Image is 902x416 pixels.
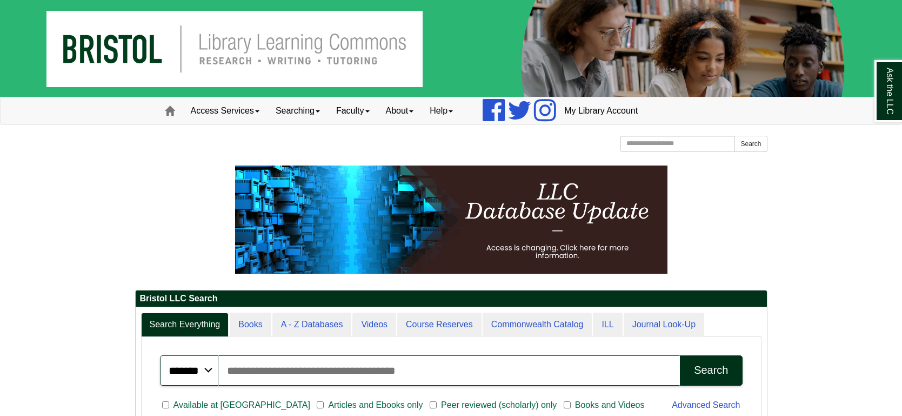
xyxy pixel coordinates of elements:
[268,97,328,124] a: Searching
[437,399,561,412] span: Peer reviewed (scholarly) only
[136,290,767,307] h2: Bristol LLC Search
[734,136,767,152] button: Search
[328,97,378,124] a: Faculty
[672,400,740,410] a: Advanced Search
[169,399,315,412] span: Available at [GEOGRAPHIC_DATA]
[483,313,592,337] a: Commonwealth Catalog
[235,166,667,274] img: HTML tutorial
[183,97,268,124] a: Access Services
[324,399,427,412] span: Articles and Ebooks only
[571,399,649,412] span: Books and Videos
[352,313,396,337] a: Videos
[272,313,352,337] a: A - Z Databases
[422,97,461,124] a: Help
[564,400,571,410] input: Books and Videos
[230,313,271,337] a: Books
[397,313,482,337] a: Course Reserves
[317,400,324,410] input: Articles and Ebooks only
[141,313,229,337] a: Search Everything
[694,364,728,377] div: Search
[593,313,622,337] a: ILL
[430,400,437,410] input: Peer reviewed (scholarly) only
[624,313,704,337] a: Journal Look-Up
[162,400,169,410] input: Available at [GEOGRAPHIC_DATA]
[378,97,422,124] a: About
[556,97,646,124] a: My Library Account
[680,355,742,386] button: Search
